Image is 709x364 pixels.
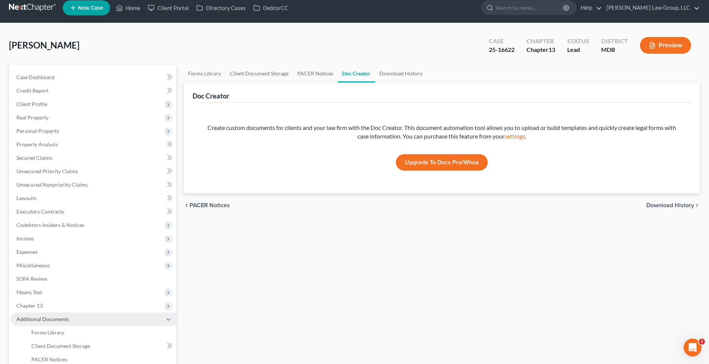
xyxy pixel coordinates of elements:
a: settings [505,133,525,140]
span: Credit Report [16,87,49,94]
span: PACER Notices [190,202,230,208]
a: DebtorCC [250,1,292,15]
span: Executory Contracts [16,208,64,215]
a: Download History [375,65,427,83]
button: Preview [640,37,691,54]
span: Lawsuits [16,195,37,201]
a: Unsecured Priority Claims [10,165,176,178]
a: Forms Library [25,326,176,339]
span: [PERSON_NAME] [9,40,79,50]
span: New Case [78,5,103,11]
a: Doc Creator [338,65,375,83]
a: Client Portal [144,1,193,15]
a: Case Dashboard [10,71,176,84]
span: Real Property [16,114,49,121]
span: Secured Claims [16,155,52,161]
span: Property Analysis [16,141,58,147]
a: SOFA Review [10,272,176,286]
input: Search by name... [496,1,564,15]
a: Client Document Storage [25,339,176,353]
span: Additional Documents [16,316,69,322]
span: Case Dashboard [16,74,54,80]
a: Credit Report [10,84,176,97]
span: Means Test [16,289,42,295]
div: Status [567,37,589,46]
a: Home [112,1,144,15]
span: Income [16,235,34,242]
a: Forms Library [184,65,225,83]
span: Chapter 13 [16,302,43,309]
div: 25-16622 [489,46,515,54]
a: Help [577,1,602,15]
span: Personal Property [16,128,59,134]
a: Executory Contracts [10,205,176,218]
span: Client Profile [16,101,47,107]
span: Download History [646,202,694,208]
div: MDB [601,46,628,54]
a: Secured Claims [10,151,176,165]
a: PACER Notices [293,65,338,83]
span: Unsecured Priority Claims [16,168,78,174]
a: Lawsuits [10,192,176,205]
button: Download History chevron_right [646,202,700,208]
div: Chapter [527,46,555,54]
span: Forms Library [31,329,64,336]
span: Unsecured Nonpriority Claims [16,181,88,188]
button: chevron_left PACER Notices [184,202,230,208]
div: Create custom documents for clients and your law firm with the Doc Creator. This document automat... [204,124,679,141]
iframe: Intercom live chat [684,339,702,357]
span: SOFA Review [16,276,47,282]
div: Chapter [527,37,555,46]
span: 2 [699,339,705,345]
a: Client Document Storage [225,65,293,83]
a: Unsecured Nonpriority Claims [10,178,176,192]
a: Property Analysis [10,138,176,151]
i: chevron_left [184,202,190,208]
i: chevron_right [694,202,700,208]
a: Upgrade to Docs Pro/Whoa [396,154,488,171]
div: Lead [567,46,589,54]
div: District [601,37,628,46]
span: 13 [549,46,555,53]
a: Directory Cases [193,1,250,15]
span: Miscellaneous [16,262,50,268]
span: Codebtors Insiders & Notices [16,222,84,228]
span: Client Document Storage [31,343,90,349]
span: PACER Notices [31,356,67,363]
span: Expenses [16,249,38,255]
a: [PERSON_NAME] Law Group, LLC [603,1,700,15]
div: Case [489,37,515,46]
div: Doc Creator [193,91,229,100]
